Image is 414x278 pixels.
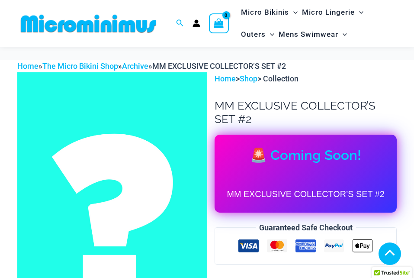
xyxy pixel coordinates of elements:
[240,74,257,83] a: Shop
[302,1,355,23] span: Micro Lingerie
[17,14,160,33] img: MM SHOP LOGO FLAT
[42,61,118,71] a: The Micro Bikini Shop
[239,23,276,45] a: OutersMenu ToggleMenu Toggle
[122,61,148,71] a: Archive
[226,146,385,164] h2: 🚨 Coming Soon!
[193,19,200,27] a: Account icon link
[279,23,338,45] span: Mens Swimwear
[355,1,363,23] span: Menu Toggle
[215,99,397,126] h1: MM EXCLUSIVE COLLECTOR’S SET #2
[17,61,286,71] span: » » »
[215,72,397,85] p: > > Collection
[226,188,385,201] p: MM EXCLUSIVE COLLECTOR’S SET #2
[241,1,289,23] span: Micro Bikinis
[338,23,347,45] span: Menu Toggle
[17,61,39,71] a: Home
[152,61,286,71] span: MM EXCLUSIVE COLLECTOR’S SET #2
[241,23,266,45] span: Outers
[215,74,236,83] a: Home
[289,1,298,23] span: Menu Toggle
[176,18,184,29] a: Search icon link
[276,23,349,45] a: Mens SwimwearMenu ToggleMenu Toggle
[256,221,356,234] legend: Guaranteed Safe Checkout
[239,1,300,23] a: Micro BikinisMenu ToggleMenu Toggle
[209,13,229,33] a: View Shopping Cart, empty
[266,23,274,45] span: Menu Toggle
[300,1,366,23] a: Micro LingerieMenu ToggleMenu Toggle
